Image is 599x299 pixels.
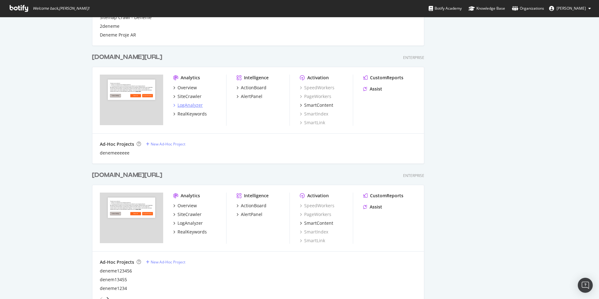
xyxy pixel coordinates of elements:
[544,3,596,13] button: [PERSON_NAME]
[300,211,331,218] a: PageWorkers
[151,141,185,147] div: New Ad-Hoc Project
[300,238,325,244] a: SmartLink
[173,220,203,226] a: LogAnalyzer
[403,173,424,178] div: Enterprise
[178,85,197,91] div: Overview
[241,85,266,91] div: ActionBoard
[244,75,269,81] div: Intelligence
[151,259,185,265] div: New Ad-Hoc Project
[469,5,505,12] div: Knowledge Base
[92,171,165,180] a: [DOMAIN_NAME][URL]
[403,55,424,60] div: Enterprise
[100,23,119,29] a: 2deneme
[173,93,202,100] a: SiteCrawler
[307,193,329,199] div: Activation
[512,5,544,12] div: Organizations
[557,6,586,11] span: Mert Atila
[236,211,262,218] a: AlertPanel
[241,93,262,100] div: AlertPanel
[146,259,185,265] a: New Ad-Hoc Project
[173,102,203,108] a: LogAnalyzer
[307,75,329,81] div: Activation
[363,193,403,199] a: CustomReports
[236,93,262,100] a: AlertPanel
[178,203,197,209] div: Overview
[429,5,462,12] div: Botify Academy
[181,75,200,81] div: Analytics
[100,141,134,147] div: Ad-Hoc Projects
[241,211,262,218] div: AlertPanel
[173,229,207,235] a: RealKeywords
[173,211,202,218] a: SiteCrawler
[370,75,403,81] div: CustomReports
[300,93,331,100] a: PageWorkers
[92,53,165,62] a: [DOMAIN_NAME][URL]
[146,141,185,147] a: New Ad-Hoc Project
[304,102,333,108] div: SmartContent
[300,220,333,226] a: SmartContent
[178,102,203,108] div: LogAnalyzer
[363,204,382,210] a: Assist
[33,6,89,11] span: Welcome back, [PERSON_NAME] !
[100,268,132,274] a: deneme123456
[178,111,207,117] div: RealKeywords
[300,120,325,126] a: SmartLink
[241,203,266,209] div: ActionBoard
[304,220,333,226] div: SmartContent
[100,277,127,283] a: denem13455
[100,285,127,292] a: deneme1234
[178,229,207,235] div: RealKeywords
[300,229,328,235] a: SmartIndex
[363,75,403,81] a: CustomReports
[300,111,328,117] a: SmartIndex
[370,204,382,210] div: Assist
[300,85,334,91] a: SpeedWorkers
[370,193,403,199] div: CustomReports
[578,278,593,293] div: Open Intercom Messenger
[100,259,134,265] div: Ad-Hoc Projects
[236,85,266,91] a: ActionBoard
[178,220,203,226] div: LogAnalyzer
[178,211,202,218] div: SiteCrawler
[100,150,129,156] a: denemeeeeee
[100,14,152,21] a: Sitemap Crawl - Deneme
[100,193,163,243] img: trendyol.com/en
[244,193,269,199] div: Intelligence
[181,193,200,199] div: Analytics
[100,75,163,125] img: trendyol.com/ro
[100,32,136,38] a: Deneme Proje AR
[173,111,207,117] a: RealKeywords
[178,93,202,100] div: SiteCrawler
[363,86,382,92] a: Assist
[300,102,333,108] a: SmartContent
[236,203,266,209] a: ActionBoard
[173,85,197,91] a: Overview
[300,203,334,209] a: SpeedWorkers
[173,203,197,209] a: Overview
[92,53,162,62] div: [DOMAIN_NAME][URL]
[92,171,162,180] div: [DOMAIN_NAME][URL]
[370,86,382,92] div: Assist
